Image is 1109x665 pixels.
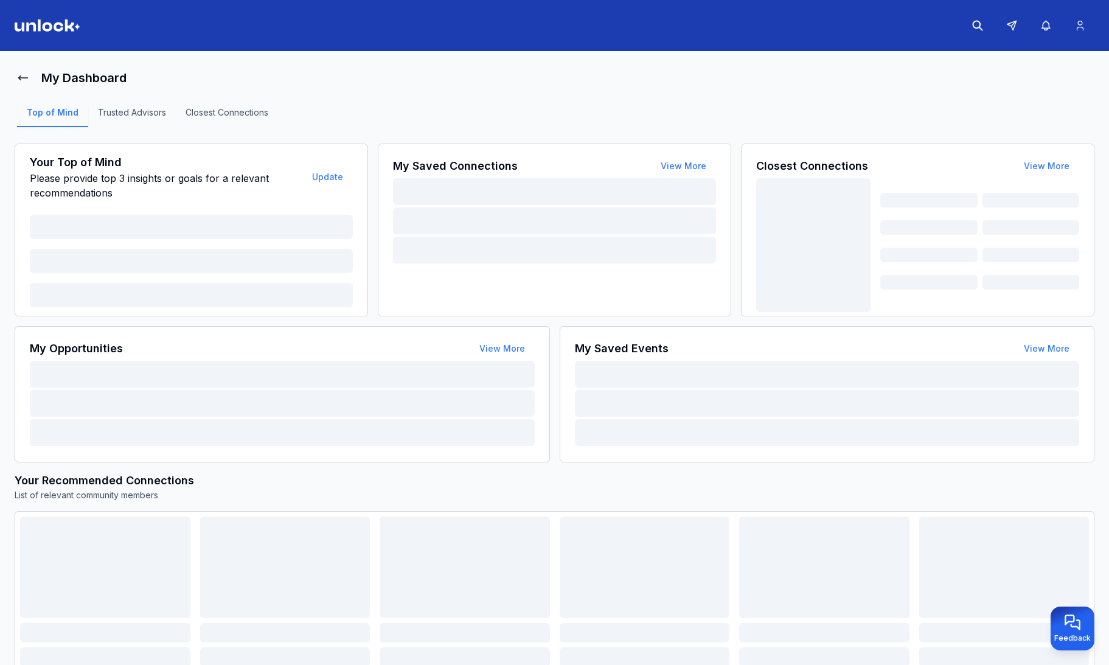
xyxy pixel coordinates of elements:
h3: Your Recommended Connections [15,472,1094,489]
img: Logo [15,19,80,32]
p: Please provide top 3 insights or goals for a relevant recommendations [30,171,300,200]
h3: My Opportunities [30,340,123,357]
h3: My Saved Connections [393,158,518,175]
button: Update [302,165,353,189]
a: Closest Connections [176,106,278,127]
h3: Closest Connections [756,158,868,175]
a: Trusted Advisors [88,106,176,127]
span: Feedback [1054,633,1091,643]
button: View More [1014,154,1079,178]
button: View More [651,154,716,178]
h1: My Dashboard [41,69,127,86]
h3: My Saved Events [575,340,669,357]
a: Top of Mind [17,106,88,127]
button: View More [1014,336,1079,361]
p: List of relevant community members [15,489,1094,501]
button: View More [470,336,535,361]
h3: Your Top of Mind [30,154,300,171]
button: Provide feedback [1051,607,1094,650]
